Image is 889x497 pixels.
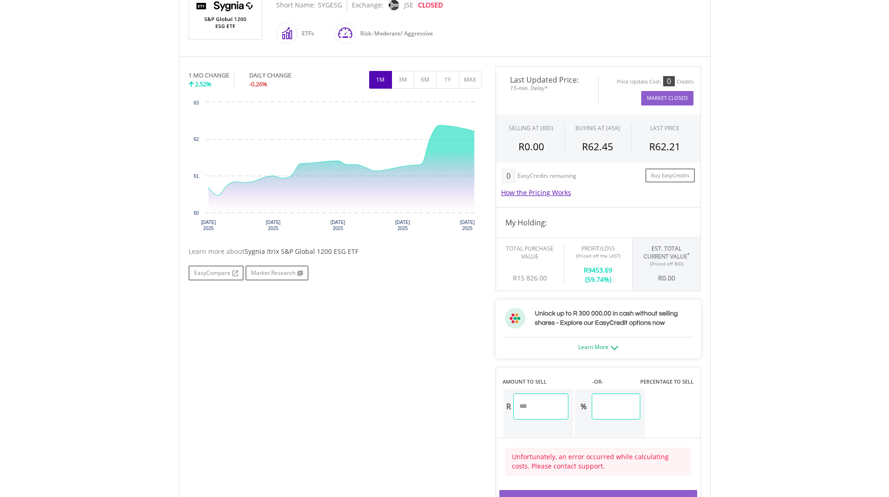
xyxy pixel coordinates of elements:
[414,71,437,89] button: 6M
[640,267,693,283] div: R
[513,273,547,282] span: R15 826.00
[617,78,661,85] div: Price Update Cost:
[640,378,693,385] label: PERCENTAGE TO SELL
[193,210,199,216] text: 60
[266,220,280,231] text: [DATE] 2025
[189,266,244,280] a: EasyCompare
[677,78,693,85] div: Credits
[503,378,546,385] label: AMOUNT TO SELL
[459,71,482,89] button: MAX
[249,71,322,80] div: DAILY CHANGE
[575,393,592,420] div: %
[460,220,475,231] text: [DATE] 2025
[504,393,513,420] div: R
[501,188,571,197] a: How the Pricing Works
[662,273,675,282] span: 0.00
[245,266,308,280] a: Market Research
[503,245,557,260] div: Total Purchase Value
[330,220,345,231] text: [DATE] 2025
[189,98,482,238] div: Chart. Highcharts interactive chart.
[640,245,693,260] div: Est. Total Current Value
[582,140,613,153] span: R62.45
[297,22,314,45] div: ETFs
[505,217,691,228] h4: My Holding:
[436,71,459,89] button: 1Y
[518,140,544,153] span: R0.00
[575,124,620,132] span: BUYING AT (ASK)
[645,168,695,183] a: Buy EasyCredits
[641,91,693,105] button: Market Closed
[195,80,211,88] span: 2.52%
[663,76,675,86] div: 0
[392,71,414,89] button: 3M
[571,252,625,259] div: (Priced off the LAST)
[501,168,516,183] div: 0
[356,22,433,45] div: Risk: Moderate/ Aggressive
[505,308,525,329] img: ec-flower.svg
[193,137,199,142] text: 62
[535,309,692,328] h3: Unlock up to R 300 000.00 in cash without selling shares - Explore our EasyCredit options now
[503,84,591,92] span: 15-min. Delay*
[640,260,693,267] div: (Priced off BID)
[193,100,199,105] text: 63
[249,80,267,88] span: -0.26%
[503,76,591,84] span: Last Updated Price:
[611,346,618,350] img: ec-arrow-down.png
[650,124,679,132] div: LAST PRICE
[189,98,482,238] svg: Interactive chart
[201,220,216,231] text: [DATE] 2025
[369,71,392,89] button: 1M
[189,71,229,80] div: 1 MO CHANGE
[509,124,553,132] div: SELLING AT (BID)
[578,343,618,351] a: Learn More
[189,247,482,256] div: Learn more about
[245,247,358,256] span: Sygnia Itrix S&P Global 1200 ESG ETF
[193,174,199,179] text: 61
[395,220,410,231] text: [DATE] 2025
[592,378,603,385] label: -OR-
[585,266,613,284] span: 9453.69 (59.74%)
[571,245,625,252] div: Profit/Loss
[571,259,625,284] div: R
[649,140,680,153] span: R62.21
[512,452,685,471] div: Unfortunately, an error occurred while calculating costs. Please contact support.
[518,173,576,181] div: EasyCredits remaining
